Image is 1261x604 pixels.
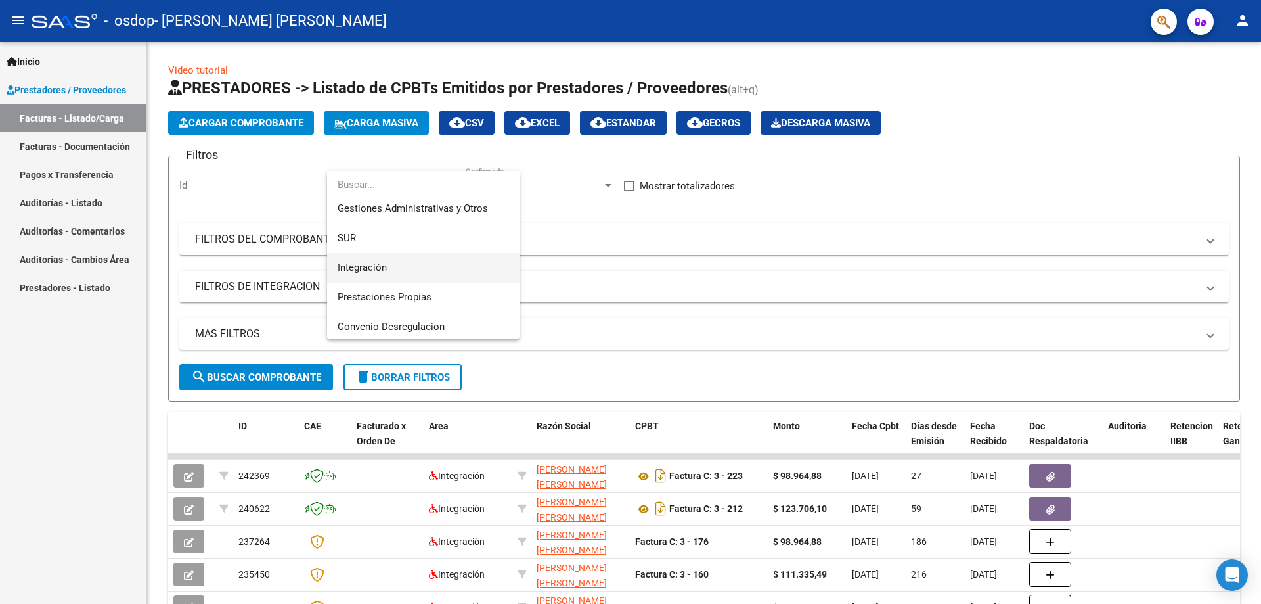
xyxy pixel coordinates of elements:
[338,321,445,333] span: Convenio Desregulacion
[338,262,387,273] span: Integración
[338,232,356,244] span: SUR
[338,291,431,303] span: Prestaciones Propias
[338,202,488,214] span: Gestiones Administrativas y Otros
[1216,559,1248,591] div: Open Intercom Messenger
